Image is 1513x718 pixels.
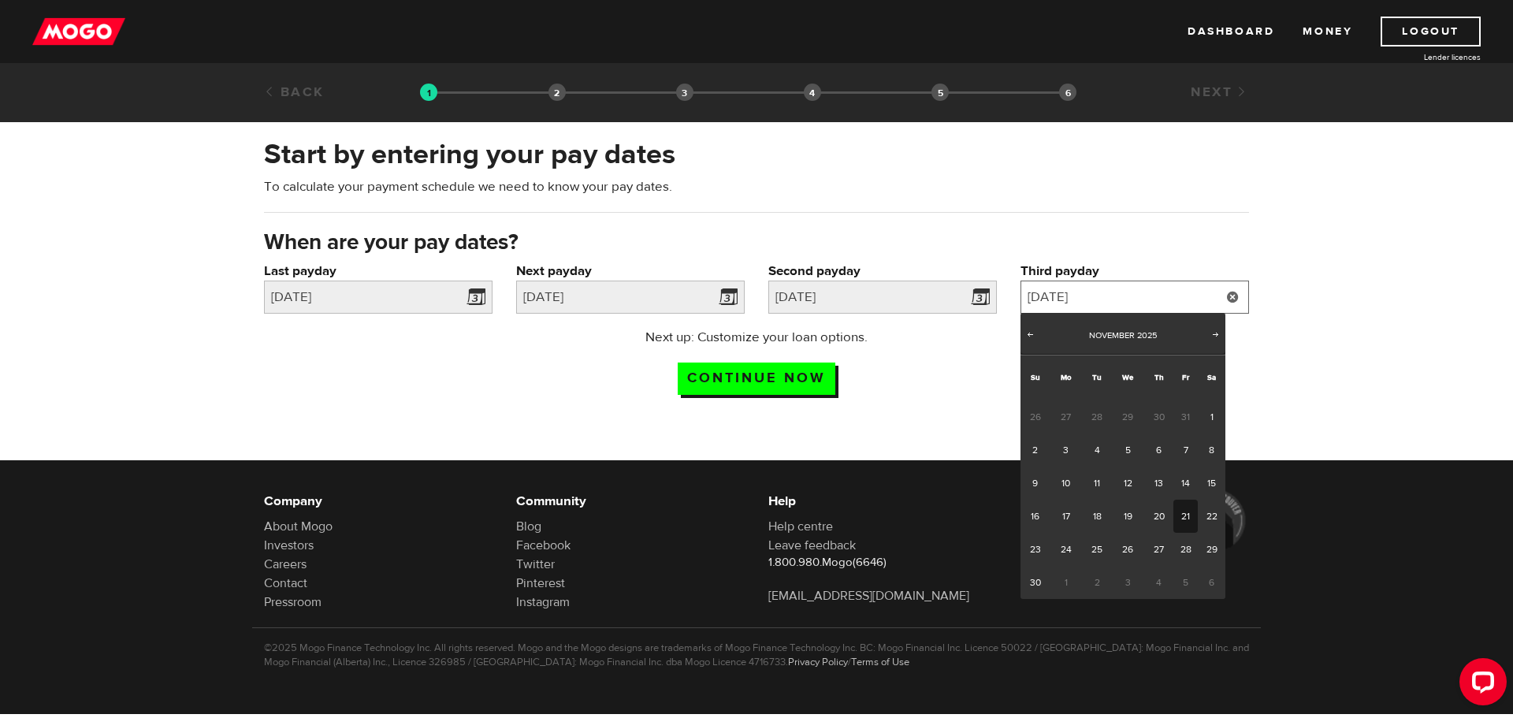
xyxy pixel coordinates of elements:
[1020,467,1050,500] a: 9
[1020,533,1050,566] a: 23
[1082,467,1111,500] a: 11
[516,519,541,534] a: Blog
[1137,329,1157,341] span: 2025
[1144,533,1173,566] a: 27
[264,177,1249,196] p: To calculate your payment schedule we need to know your pay dates.
[788,656,848,668] a: Privacy Policy
[1173,467,1198,500] a: 14
[264,492,493,511] h6: Company
[1207,372,1216,382] span: Saturday
[1112,433,1144,467] a: 5
[516,492,745,511] h6: Community
[1092,372,1102,382] span: Tuesday
[264,575,307,591] a: Contact
[1198,400,1225,433] a: 1
[1144,400,1173,433] span: 30
[1154,372,1164,382] span: Thursday
[264,519,333,534] a: About Mogo
[1082,566,1111,599] span: 2
[1144,566,1173,599] span: 4
[264,538,314,553] a: Investors
[1144,433,1173,467] a: 6
[1173,533,1198,566] a: 28
[768,492,997,511] h6: Help
[1089,329,1135,341] span: November
[1303,17,1352,47] a: Money
[1198,433,1225,467] a: 8
[1082,533,1111,566] a: 25
[1112,533,1144,566] a: 26
[851,656,909,668] a: Terms of Use
[1447,652,1513,718] iframe: LiveChat chat widget
[1198,533,1225,566] a: 29
[1020,433,1050,467] a: 2
[1173,500,1198,533] a: 21
[1050,400,1082,433] span: 27
[1031,372,1040,382] span: Sunday
[1381,17,1481,47] a: Logout
[420,84,437,101] img: transparent-188c492fd9eaac0f573672f40bb141c2.gif
[264,594,322,610] a: Pressroom
[1191,84,1249,101] a: Next
[1020,262,1249,281] label: Third payday
[768,538,856,553] a: Leave feedback
[1082,400,1111,433] span: 28
[1112,566,1144,599] span: 3
[768,588,969,604] a: [EMAIL_ADDRESS][DOMAIN_NAME]
[264,138,1249,171] h2: Start by entering your pay dates
[1198,566,1225,599] span: 6
[1208,328,1224,344] a: Next
[516,575,565,591] a: Pinterest
[1020,566,1050,599] a: 30
[1182,372,1189,382] span: Friday
[1082,433,1111,467] a: 4
[1082,500,1111,533] a: 18
[1050,467,1082,500] a: 10
[264,230,1249,255] h3: When are your pay dates?
[1144,500,1173,533] a: 20
[1050,533,1082,566] a: 24
[1144,467,1173,500] a: 13
[678,363,835,395] input: Continue now
[1362,51,1481,63] a: Lender licences
[600,328,913,347] p: Next up: Customize your loan options.
[32,17,125,47] img: mogo_logo-11ee424be714fa7cbb0f0f49df9e16ec.png
[1122,372,1133,382] span: Wednesday
[1050,500,1082,533] a: 17
[1050,433,1082,467] a: 3
[264,84,325,101] a: Back
[1112,500,1144,533] a: 19
[264,641,1249,669] p: ©2025 Mogo Finance Technology Inc. All rights reserved. Mogo and the Mogo designs are trademarks ...
[1050,566,1082,599] span: 1
[1020,500,1050,533] a: 16
[264,262,493,281] label: Last payday
[516,262,745,281] label: Next payday
[768,555,997,571] p: 1.800.980.Mogo(6646)
[1198,500,1225,533] a: 22
[1112,400,1144,433] span: 29
[1022,328,1038,344] a: Prev
[1173,566,1198,599] span: 5
[1210,328,1222,340] span: Next
[768,519,833,534] a: Help centre
[1020,400,1050,433] span: 26
[516,556,555,572] a: Twitter
[264,556,307,572] a: Careers
[516,538,571,553] a: Facebook
[1112,467,1144,500] a: 12
[768,262,997,281] label: Second payday
[1198,467,1225,500] a: 15
[1061,372,1072,382] span: Monday
[1173,400,1198,433] span: 31
[1173,433,1198,467] a: 7
[516,594,570,610] a: Instagram
[1024,328,1036,340] span: Prev
[1188,17,1274,47] a: Dashboard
